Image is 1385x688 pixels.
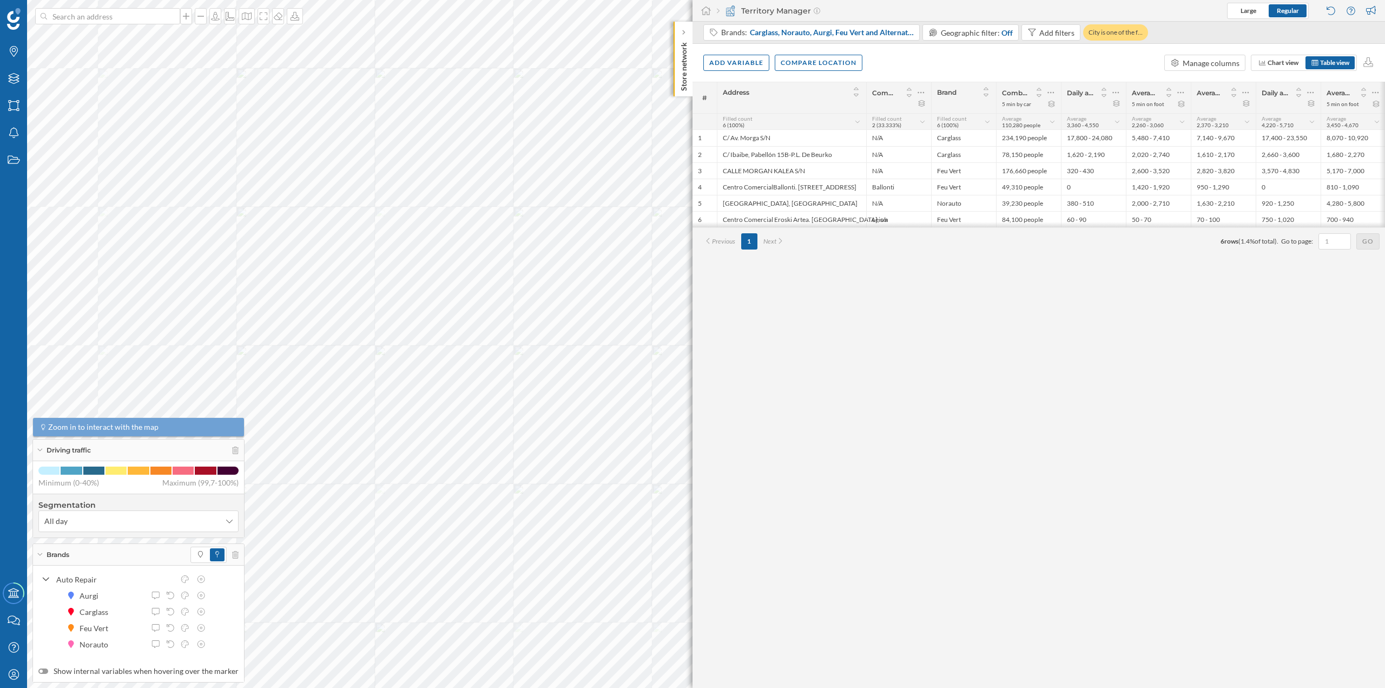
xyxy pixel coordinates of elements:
[717,162,866,179] div: CALLE MORGAN KALEA S/N
[7,8,21,30] img: Geoblink Logo
[1126,179,1191,195] div: 1,420 - 1,920
[996,179,1061,195] div: 49,310 people
[1197,115,1216,122] span: Average
[717,5,820,16] div: Territory Manager
[1224,237,1238,245] span: rows
[1268,58,1298,67] span: Chart view
[1191,179,1256,195] div: 950 - 1,290
[1241,237,1255,245] span: 1.4%
[80,606,114,618] div: Carglass
[872,89,899,97] span: Commercial area
[48,422,159,433] span: Zoom in to interact with the map
[1191,211,1256,227] div: 70 - 100
[38,500,239,510] h4: Segmentation
[931,211,996,227] div: Feu Vert
[931,195,996,211] div: Norauto
[1067,122,1099,128] span: 3,360 - 4,550
[38,477,99,488] span: Minimum (0-40%)
[1061,179,1126,195] div: 0
[1191,195,1256,211] div: 1,630 - 2,210
[47,445,91,455] span: Driving traffic
[1256,211,1321,227] div: 750 - 1,020
[1126,162,1191,179] div: 2,600 - 3,520
[678,38,689,91] p: Store network
[996,211,1061,227] div: 84,100 people
[872,122,901,128] span: 2 (33.333%)
[937,115,967,122] span: Filled count
[1061,162,1126,179] div: 320 - 430
[717,146,866,162] div: C/ Ibaibe, Pabellón 15B-P.L. De Beurko
[1327,89,1353,97] span: Average driving traffic in the area (2024): All day (Average)
[1256,179,1321,195] div: 0
[1067,115,1086,122] span: Average
[1320,58,1349,67] span: Table view
[56,574,174,585] div: Auto Repair
[80,639,114,650] div: Norauto
[1191,146,1256,162] div: 1,610 - 2,170
[1132,115,1151,122] span: Average
[698,93,711,103] span: #
[717,179,866,195] div: Centro ComercialBallonti. [STREET_ADDRESS]
[866,146,931,162] div: N/A
[1061,130,1126,146] div: 17,800 - 24,080
[1262,122,1294,128] span: 4,220 - 5,710
[750,27,914,38] span: Carglass, Norauto, Aurgi, Feu Vert and Alternative
[1191,162,1256,179] div: 2,820 - 3,820
[47,550,69,560] span: Brands
[1002,115,1021,122] span: Average
[723,122,744,128] span: 6 (100%)
[1256,162,1321,179] div: 3,570 - 4,830
[866,130,931,146] div: N/A
[931,130,996,146] div: Carglass
[1132,100,1164,108] div: 5 min on foot
[723,88,749,96] span: Address
[931,146,996,162] div: Carglass
[1132,122,1164,128] span: 2,260 - 3,060
[1061,195,1126,211] div: 380 - 510
[1061,146,1126,162] div: 1,620 - 2,190
[1126,146,1191,162] div: 2,020 - 2,740
[996,146,1061,162] div: 78,150 people
[1183,57,1239,69] div: Manage columns
[1327,115,1346,122] span: Average
[725,5,736,16] img: territory-manager.svg
[1255,237,1278,245] span: of total).
[1002,122,1040,128] span: 110,280 people
[1002,100,1031,108] div: 5 min by car
[80,623,114,634] div: Feu Vert
[931,162,996,179] div: Feu Vert
[1002,89,1028,97] span: Combined population
[44,516,68,527] span: All day
[1039,27,1074,38] div: Add filters
[931,179,996,195] div: Feu Vert
[866,162,931,179] div: N/A
[698,215,702,224] div: 6
[1256,195,1321,211] div: 920 - 1,250
[698,134,702,142] div: 1
[996,195,1061,211] div: 39,230 people
[698,199,702,208] div: 5
[1191,130,1256,146] div: 7,140 - 9,670
[941,28,1000,37] span: Geographic filter:
[872,115,902,122] span: Filled count
[1126,130,1191,146] div: 5,480 - 7,410
[698,183,702,192] div: 4
[1256,146,1321,162] div: 2,660 - 3,600
[1327,100,1359,108] div: 5 min on foot
[1221,237,1224,245] span: 6
[717,130,866,146] div: C/ Av. Morga S/N
[1327,122,1358,128] span: 3,450 - 4,670
[1197,89,1223,97] span: Average footfall around the point (2024): All day (Average)
[717,211,866,227] div: Centro Comercial Eroski Artea. [GEOGRAPHIC_DATA], s/n
[698,167,702,175] div: 3
[80,590,104,601] div: Aurgi
[996,162,1061,179] div: 176,660 people
[1256,130,1321,146] div: 17,400 - 23,550
[1241,6,1256,15] span: Large
[1067,89,1093,97] span: Daily average footfall between [DATE] and [DATE]
[723,115,753,122] span: Filled count
[866,195,931,211] div: N/A
[38,666,239,677] label: Show internal variables when hovering over the marker
[1061,211,1126,227] div: 60 - 90
[1132,89,1158,97] span: Average footfall in the area (2024): All day (Average)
